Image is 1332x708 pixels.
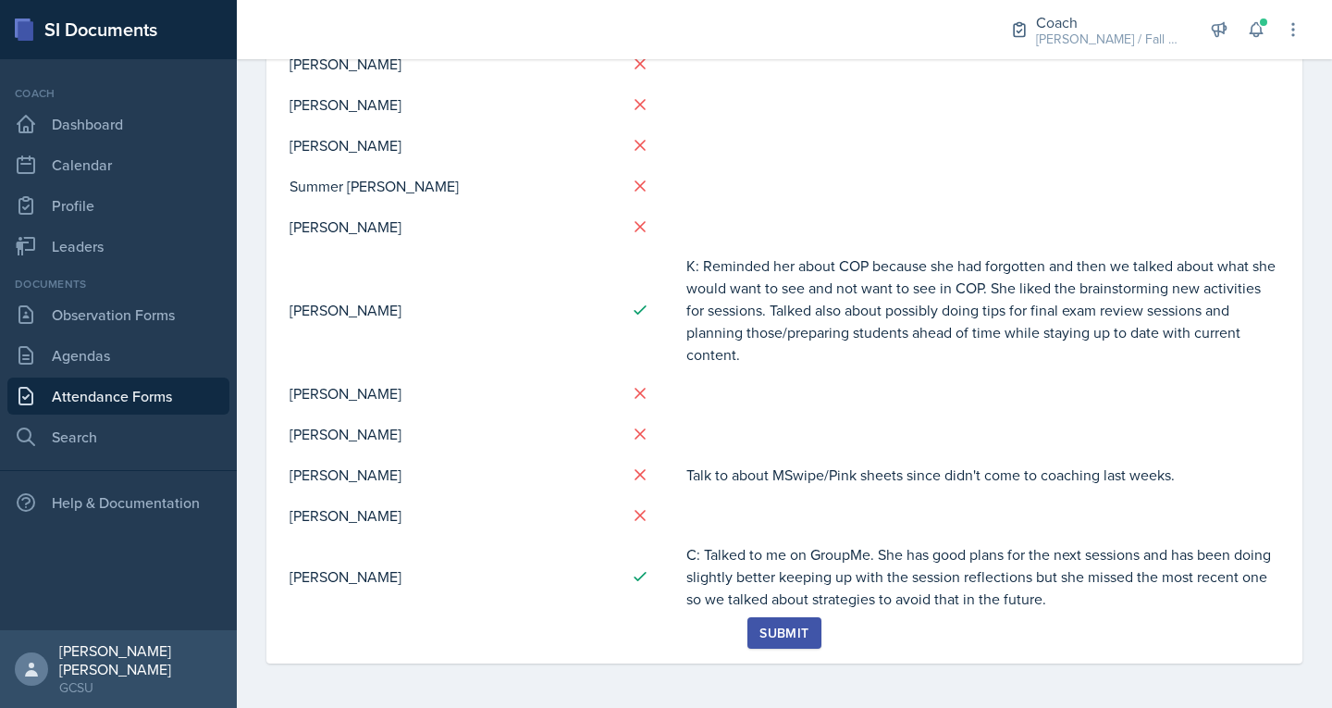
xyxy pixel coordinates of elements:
[289,454,616,495] td: [PERSON_NAME]
[59,641,222,678] div: [PERSON_NAME] [PERSON_NAME]
[7,187,229,224] a: Profile
[289,166,616,206] td: Summer [PERSON_NAME]
[7,106,229,143] a: Dashboard
[7,228,229,265] a: Leaders
[7,418,229,455] a: Search
[7,337,229,374] a: Agendas
[7,276,229,292] div: Documents
[289,495,616,536] td: [PERSON_NAME]
[7,296,229,333] a: Observation Forms
[1036,11,1184,33] div: Coach
[7,146,229,183] a: Calendar
[747,617,820,649] button: Submit
[685,247,1280,373] td: K: Reminded her about COP because she had forgotten and then we talked about what she would want ...
[289,43,616,84] td: [PERSON_NAME]
[289,84,616,125] td: [PERSON_NAME]
[289,536,616,617] td: [PERSON_NAME]
[685,536,1280,617] td: C: Talked to me on GroupMe. She has good plans for the next sessions and has been doing slightly ...
[289,247,616,373] td: [PERSON_NAME]
[289,125,616,166] td: [PERSON_NAME]
[7,378,229,415] a: Attendance Forms
[759,626,808,640] div: Submit
[289,373,616,414] td: [PERSON_NAME]
[1036,30,1184,49] div: [PERSON_NAME] / Fall 2025
[685,454,1280,495] td: Talk to about MSwipe/Pink sheets since didn't come to coaching last weeks.
[59,678,222,697] div: GCSU
[289,414,616,454] td: [PERSON_NAME]
[289,206,616,247] td: [PERSON_NAME]
[7,484,229,521] div: Help & Documentation
[7,85,229,102] div: Coach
